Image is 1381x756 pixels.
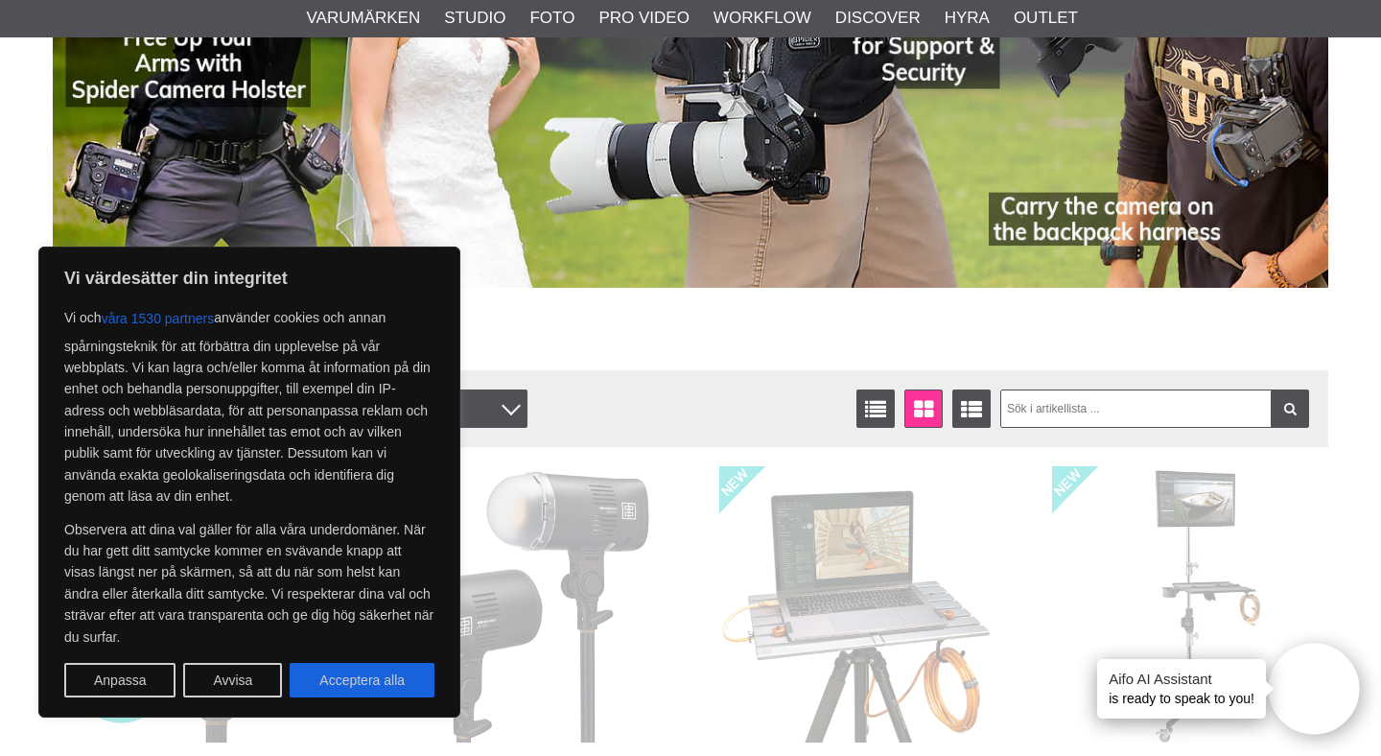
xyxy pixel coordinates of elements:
[38,247,460,718] div: Vi värdesätter din integritet
[102,301,215,336] button: våra 1530 partners
[64,519,434,648] p: Observera att dina val gäller för alla våra underdomäner. När du har gett ditt samtycke kommer en...
[64,267,434,290] p: Vi värdesätter din integritet
[290,663,434,697] button: Acceptera alla
[183,663,282,697] button: Avvisa
[64,301,434,508] p: Vi och använder cookies och annan spårningsteknik för att förbättra din upplevelse på vår webbpla...
[64,663,176,697] button: Anpassa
